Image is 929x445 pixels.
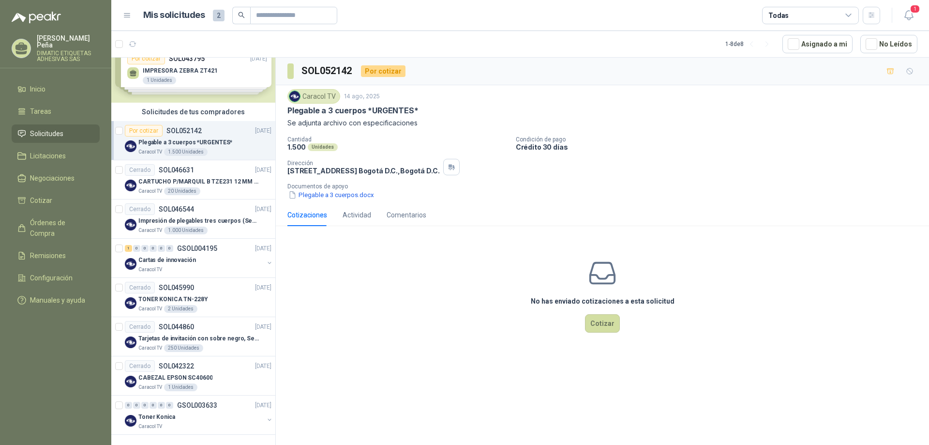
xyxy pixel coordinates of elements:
[159,284,194,291] p: SOL045990
[12,291,100,309] a: Manuales y ayuda
[12,124,100,143] a: Solicitudes
[138,413,175,422] p: Toner Konica
[138,227,162,234] p: Caracol TV
[287,106,418,116] p: Plegable a 3 cuerpos *URGENTES*
[138,373,212,383] p: CABEZAL EPSON SC40600
[159,363,194,369] p: SOL042322
[164,227,208,234] div: 1.000 Unidades
[125,180,136,191] img: Company Logo
[12,147,100,165] a: Licitaciones
[111,356,275,396] a: CerradoSOL042322[DATE] Company LogoCABEZAL EPSON SC40600Caracol TV1 Unidades
[12,191,100,210] a: Cotizar
[111,160,275,199] a: CerradoSOL046631[DATE] Company LogoCARTUCHO P/MARQUIL B TZE231 12 MM X 8MMCaracol TV20 Unidades
[30,128,63,139] span: Solicitudes
[725,36,775,52] div: 1 - 8 de 8
[287,118,917,128] p: Se adjunta archivo con especificaciones
[900,7,917,24] button: 1
[12,80,100,98] a: Inicio
[125,376,136,387] img: Company Logo
[287,210,327,220] div: Cotizaciones
[164,384,197,391] div: 1 Unidades
[12,246,100,265] a: Remisiones
[150,245,157,252] div: 0
[910,4,920,14] span: 1
[30,295,85,306] span: Manuales y ayuda
[138,148,162,156] p: Caracol TV
[516,136,925,143] p: Condición de pago
[138,305,162,313] p: Caracol TV
[164,344,203,352] div: 250 Unidades
[111,103,275,121] div: Solicitudes de tus compradores
[125,402,132,409] div: 0
[125,203,155,215] div: Cerrado
[125,219,136,230] img: Company Logo
[287,89,340,104] div: Caracol TV
[111,199,275,239] a: CerradoSOL046544[DATE] Company LogoImpresión de plegables tres cuerpos (Seguridad y salud en el t...
[141,245,149,252] div: 0
[159,323,194,330] p: SOL044860
[111,121,275,160] a: Por cotizarSOL052142[DATE] Company LogoPlegable a 3 cuerpos *URGENTES*Caracol TV1.500 Unidades
[37,35,100,48] p: [PERSON_NAME] Peña
[164,305,197,313] div: 2 Unidades
[125,399,273,430] a: 0 0 0 0 0 0 GSOL003633[DATE] Company LogoToner KonicaCaracol TV
[138,423,162,430] p: Caracol TV
[255,244,271,253] p: [DATE]
[164,148,208,156] div: 1.500 Unidades
[143,8,205,22] h1: Mis solicitudes
[138,384,162,391] p: Caracol TV
[30,106,51,117] span: Tareas
[125,321,155,333] div: Cerrado
[255,126,271,136] p: [DATE]
[133,245,140,252] div: 0
[12,102,100,121] a: Tareas
[287,136,508,143] p: Cantidad
[308,143,338,151] div: Unidades
[125,297,136,309] img: Company Logo
[37,50,100,62] p: DIMATIC ETIQUETAS ADHESIVAS SAS
[30,173,75,184] span: Negociaciones
[782,35,853,53] button: Asignado a mi
[343,210,371,220] div: Actividad
[141,402,149,409] div: 0
[158,402,165,409] div: 0
[301,63,353,78] h3: SOL052142
[531,296,674,307] h3: No has enviado cotizaciones a esta solicitud
[164,187,200,195] div: 20 Unidades
[138,187,162,195] p: Caracol TV
[12,214,100,243] a: Órdenes de Compra
[12,269,100,287] a: Configuración
[159,206,194,213] p: SOL046544
[213,10,225,21] span: 2
[166,402,173,409] div: 0
[30,250,66,261] span: Remisiones
[166,127,202,134] p: SOL052142
[768,10,789,21] div: Todas
[287,167,439,175] p: [STREET_ADDRESS] Bogotá D.C. , Bogotá D.C.
[344,92,380,101] p: 14 ago, 2025
[255,205,271,214] p: [DATE]
[138,344,162,352] p: Caracol TV
[138,216,259,226] p: Impresión de plegables tres cuerpos (Seguridad y salud en el trabajo)
[125,164,155,176] div: Cerrado
[125,258,136,270] img: Company Logo
[30,84,45,94] span: Inicio
[387,210,426,220] div: Comentarios
[138,177,259,186] p: CARTUCHO P/MARQUIL B TZE231 12 MM X 8MM
[177,245,217,252] p: GSOL004195
[138,295,208,304] p: TONER KONICA TN-228Y
[159,167,194,173] p: SOL046631
[111,278,275,317] a: CerradoSOL045990[DATE] Company LogoTONER KONICA TN-228YCaracol TV2 Unidades
[287,190,375,200] button: Plegable a 3 cuerpos.docx
[133,402,140,409] div: 0
[125,140,136,152] img: Company Logo
[30,151,66,161] span: Licitaciones
[287,160,439,167] p: Dirección
[138,256,196,265] p: Cartas de innovación
[287,183,925,190] p: Documentos de apoyo
[12,169,100,187] a: Negociaciones
[111,317,275,356] a: CerradoSOL044860[DATE] Company LogoTarjetas de invitación con sobre negro, Segun especificaciones...
[255,166,271,175] p: [DATE]
[150,402,157,409] div: 0
[125,245,132,252] div: 1
[585,314,620,333] button: Cotizar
